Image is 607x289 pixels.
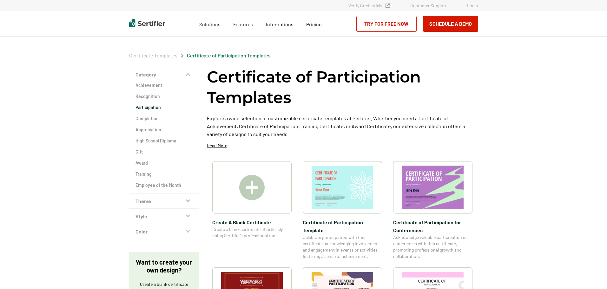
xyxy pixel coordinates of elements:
div: Breadcrumb [129,52,271,59]
a: Login [467,3,478,8]
img: Certificate of Participation Template [312,166,373,209]
button: Category [129,67,199,82]
a: Certificate Templates [129,52,178,58]
img: Sertifier | Digital Credentialing Platform [129,19,165,27]
a: Completion [135,115,193,122]
a: Verify Credentials [348,3,390,8]
span: Create A Blank Certificate [212,218,292,226]
span: Celebrate participation with this certificate, acknowledging involvement and engagement in events... [303,234,382,259]
a: Certificate of Participation for Conference​sCertificate of Participation for Conference​sAcknowl... [393,161,472,259]
a: Recognition [135,93,193,100]
a: Employee of the Month [135,182,193,188]
span: Acknowledge valuable participation in conferences with this certificate, promoting professional g... [393,234,472,259]
p: Explore a wide selection of customizable certificate templates at Sertifier. Whether you need a C... [207,114,478,138]
img: Verified [386,3,390,8]
span: Pricing [306,21,322,27]
a: Certificate of Participation TemplateCertificate of Participation TemplateCelebrate participation... [303,161,382,259]
span: Certificate of Participation Template [303,218,382,234]
button: Style [129,209,199,224]
span: Certificate of Participation Templates [187,52,271,59]
a: Integrations [266,20,294,28]
span: Integrations [266,21,294,27]
img: Create A Blank Certificate [239,175,265,200]
a: Participation [135,104,193,111]
a: High School Diploma [135,138,193,144]
a: Gift [135,149,193,155]
a: Training [135,171,193,177]
a: Try for Free Now [356,16,417,32]
a: Pricing [306,20,322,28]
span: Certificate of Participation for Conference​s [393,218,472,234]
h1: Certificate of Participation Templates [207,67,478,108]
button: Theme [129,194,199,209]
a: Appreciation [135,127,193,133]
img: Certificate of Participation for Conference​s [402,166,464,209]
a: Certificate of Participation Templates [187,52,271,58]
p: Read More [207,142,227,149]
a: Award [135,160,193,166]
button: Color [129,224,199,239]
span: Create a blank certificate effortlessly using Sertifier’s professional tools. [212,226,292,239]
div: Category [129,82,199,194]
a: Achievement [135,82,193,89]
span: Solutions [199,20,221,28]
p: Want to create your own design? [135,258,193,274]
a: Customer Support [410,3,446,8]
span: Features [233,20,253,28]
span: Certificate Templates [129,52,178,59]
